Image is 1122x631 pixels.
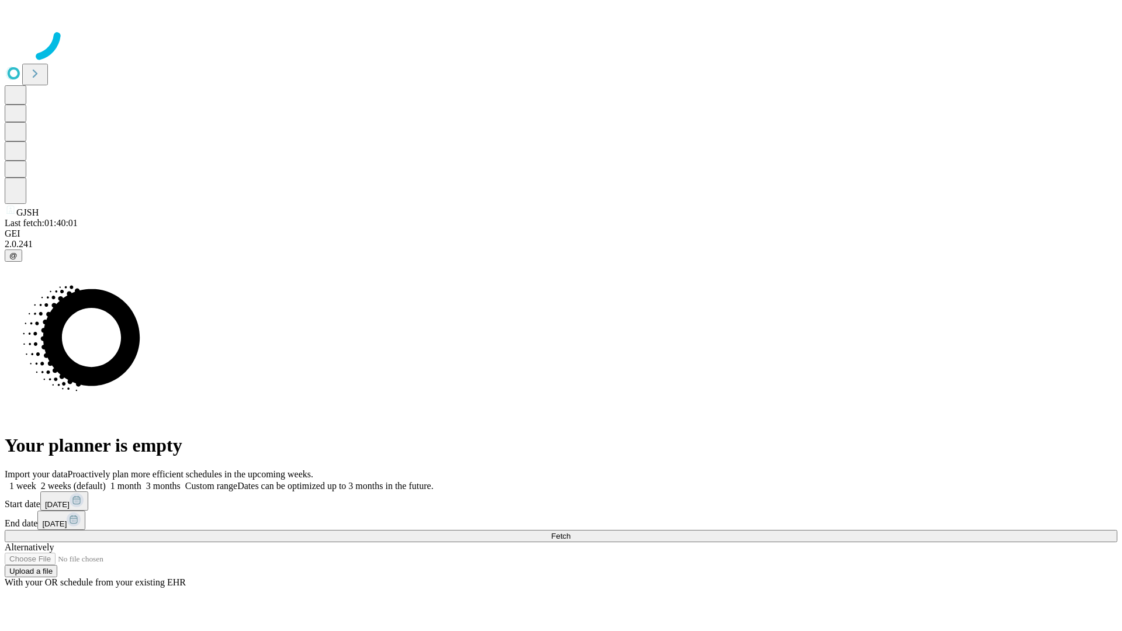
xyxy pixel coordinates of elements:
[9,251,18,260] span: @
[40,491,88,511] button: [DATE]
[146,481,181,491] span: 3 months
[42,519,67,528] span: [DATE]
[5,491,1117,511] div: Start date
[5,577,186,587] span: With your OR schedule from your existing EHR
[41,481,106,491] span: 2 weeks (default)
[5,435,1117,456] h1: Your planner is empty
[9,481,36,491] span: 1 week
[5,249,22,262] button: @
[5,228,1117,239] div: GEI
[16,207,39,217] span: GJSH
[5,530,1117,542] button: Fetch
[37,511,85,530] button: [DATE]
[110,481,141,491] span: 1 month
[551,532,570,540] span: Fetch
[68,469,313,479] span: Proactively plan more efficient schedules in the upcoming weeks.
[5,469,68,479] span: Import your data
[5,239,1117,249] div: 2.0.241
[5,511,1117,530] div: End date
[185,481,237,491] span: Custom range
[5,218,78,228] span: Last fetch: 01:40:01
[237,481,433,491] span: Dates can be optimized up to 3 months in the future.
[5,565,57,577] button: Upload a file
[45,500,70,509] span: [DATE]
[5,542,54,552] span: Alternatively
